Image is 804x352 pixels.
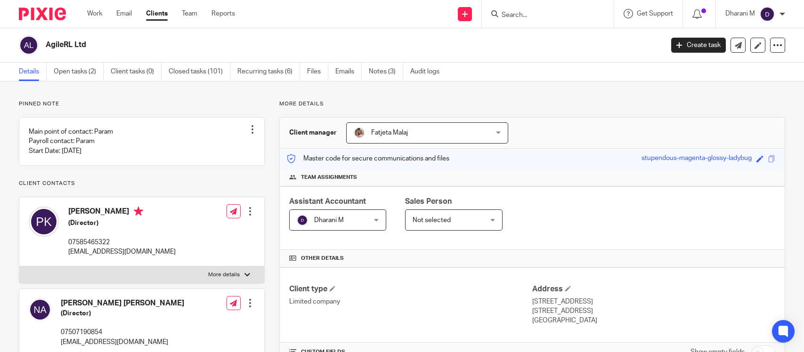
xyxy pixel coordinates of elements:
img: MicrosoftTeams-image%20(5).png [354,127,365,138]
a: Create task [671,38,726,53]
p: Pinned note [19,100,265,108]
h4: Client type [289,284,532,294]
a: Reports [211,9,235,18]
p: [GEOGRAPHIC_DATA] [532,316,775,325]
h4: Address [532,284,775,294]
p: Master code for secure communications and files [287,154,449,163]
img: svg%3E [760,7,775,22]
p: More details [208,271,240,279]
div: stupendous-magenta-glossy-ladybug [642,153,752,164]
a: Emails [335,63,362,81]
a: Email [116,9,132,18]
h4: [PERSON_NAME] [PERSON_NAME] [61,298,184,308]
span: Dharani M [314,217,344,224]
p: Limited company [289,297,532,306]
span: Assistant Accountant [289,198,366,205]
img: svg%3E [29,298,51,321]
h5: (Director) [61,309,184,318]
a: Audit logs [410,63,447,81]
a: Notes (3) [369,63,403,81]
p: Client contacts [19,180,265,187]
img: svg%3E [29,207,59,237]
p: [EMAIL_ADDRESS][DOMAIN_NAME] [68,247,176,256]
a: Open tasks (2) [54,63,104,81]
a: Closed tasks (101) [169,63,230,81]
p: [STREET_ADDRESS] [532,297,775,306]
span: Team assignments [301,174,357,181]
img: Pixie [19,8,66,20]
a: Files [307,63,328,81]
span: Sales Person [405,198,452,205]
p: 07507190854 [61,328,184,337]
i: Primary [134,207,143,216]
a: Clients [146,9,168,18]
h5: (Director) [68,218,176,228]
a: Details [19,63,47,81]
p: [EMAIL_ADDRESS][DOMAIN_NAME] [61,337,184,347]
img: svg%3E [19,35,39,55]
input: Search [501,11,585,20]
h3: Client manager [289,128,337,137]
p: More details [279,100,785,108]
a: Recurring tasks (6) [237,63,300,81]
h4: [PERSON_NAME] [68,207,176,218]
a: Team [182,9,197,18]
p: 07585465322 [68,238,176,247]
p: Dharani M [725,9,755,18]
p: [STREET_ADDRESS] [532,306,775,316]
span: Not selected [413,217,451,224]
span: Other details [301,255,344,262]
h2: AgileRL Ltd [46,40,535,50]
a: Work [87,9,102,18]
span: Fatjeta Malaj [371,129,408,136]
a: Client tasks (0) [111,63,162,81]
img: svg%3E [297,215,308,226]
span: Get Support [637,10,673,17]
